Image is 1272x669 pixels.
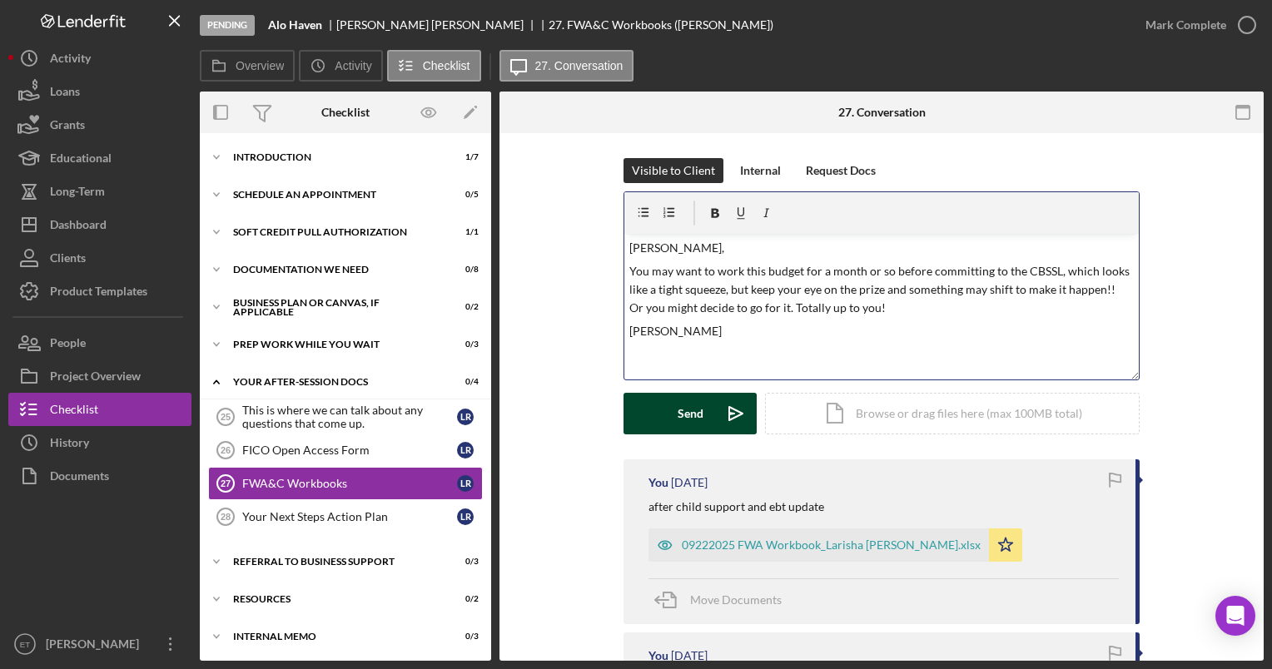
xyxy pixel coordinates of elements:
button: Visible to Client [624,158,723,183]
div: 0 / 3 [449,557,479,567]
div: 0 / 3 [449,339,479,349]
label: Checklist [423,59,470,72]
p: [PERSON_NAME] [629,322,1135,340]
a: Long-Term [8,175,191,208]
div: 0 / 2 [449,302,479,312]
div: You [648,476,668,489]
button: Grants [8,108,191,141]
div: Internal Memo [233,632,437,642]
div: 09222025 FWA Workbook_Larisha [PERSON_NAME].xlsx [682,538,981,552]
button: History [8,426,191,459]
div: Referral to Business Support [233,557,437,567]
div: Documentation We Need [233,265,437,275]
button: 09222025 FWA Workbook_Larisha [PERSON_NAME].xlsx [648,528,1022,562]
tspan: 27 [221,478,231,488]
div: Project Overview [50,359,141,397]
div: You [648,649,668,662]
button: Clients [8,241,191,275]
text: ET [20,640,30,649]
button: Internal [732,158,789,183]
div: Visible to Client [632,158,715,183]
div: FICO Open Access Form [242,444,457,457]
div: Internal [740,158,781,183]
div: L R [457,409,474,425]
button: Dashboard [8,208,191,241]
div: Open Intercom Messenger [1215,596,1255,636]
div: Introduction [233,152,437,162]
button: Send [624,393,757,434]
button: 27. Conversation [499,50,634,82]
div: Loans [50,75,80,112]
button: Project Overview [8,359,191,393]
p: You may want to work this budget for a month or so before committing to the CBSSL, which looks li... [629,262,1135,318]
div: Mark Complete [1145,8,1226,42]
div: 1 / 7 [449,152,479,162]
div: L R [457,508,474,525]
button: Request Docs [797,158,884,183]
button: Checklist [8,393,191,426]
button: Checklist [387,50,481,82]
div: Schedule An Appointment [233,190,437,200]
div: Documents [50,459,109,497]
div: Soft Credit Pull Authorization [233,227,437,237]
div: 27. Conversation [838,106,926,119]
div: 27. FWA&C Workbooks ([PERSON_NAME]) [549,18,773,32]
div: Grants [50,108,85,146]
div: Educational [50,141,112,179]
button: Overview [200,50,295,82]
time: 2025-09-22 19:35 [671,476,708,489]
div: L R [457,475,474,492]
div: Request Docs [806,158,876,183]
div: [PERSON_NAME] [42,627,150,665]
label: Overview [236,59,284,72]
b: Alo Haven [268,18,322,32]
a: 27FWA&C WorkbooksLR [208,467,483,500]
time: 2025-09-18 22:31 [671,649,708,662]
div: Long-Term [50,175,105,212]
p: after child support and ebt update [648,498,824,516]
tspan: 26 [221,445,231,455]
div: Activity [50,42,91,79]
div: Resources [233,594,437,604]
button: ET[PERSON_NAME] [8,627,191,661]
div: Clients [50,241,86,279]
div: History [50,426,89,463]
div: Product Templates [50,275,147,312]
tspan: 28 [221,512,231,522]
div: Prep Work While You Wait [233,339,437,349]
tspan: 25 [221,412,231,422]
button: Product Templates [8,275,191,308]
button: Educational [8,141,191,175]
div: Send [678,393,703,434]
div: 1 / 1 [449,227,479,237]
button: Activity [299,50,382,82]
div: Checklist [50,393,98,430]
div: Dashboard [50,208,107,245]
div: 0 / 2 [449,594,479,604]
div: L R [457,442,474,458]
div: Checklist [321,106,370,119]
div: [PERSON_NAME] [PERSON_NAME] [336,18,538,32]
button: People [8,326,191,359]
div: Your Next Steps Action Plan [242,510,457,523]
button: Activity [8,42,191,75]
button: Documents [8,459,191,493]
p: [PERSON_NAME], [629,239,1135,257]
div: 0 / 4 [449,377,479,387]
div: Pending [200,15,255,36]
a: 28Your Next Steps Action PlanLR [208,500,483,533]
a: 25This is where we can talk about any questions that come up.LR [208,400,483,434]
a: Loans [8,75,191,108]
div: FWA&C Workbooks [242,477,457,490]
div: Business Plan or Canvas, if applicable [233,298,437,317]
